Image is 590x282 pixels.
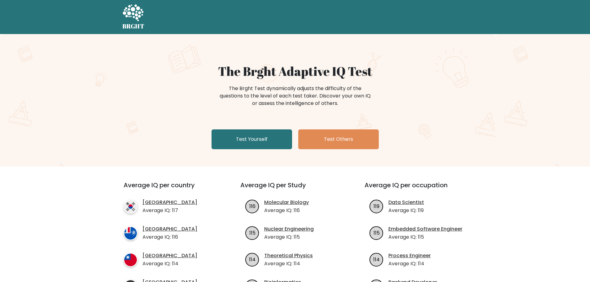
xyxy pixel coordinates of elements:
[122,2,145,32] a: BRGHT
[124,181,218,196] h3: Average IQ per country
[142,252,197,259] a: [GEOGRAPHIC_DATA]
[388,225,462,233] a: Embedded Software Engineer
[144,64,446,79] h1: The Brght Adaptive IQ Test
[124,200,138,214] img: country
[249,202,256,210] text: 116
[388,199,424,206] a: Data Scientist
[365,181,474,196] h3: Average IQ per occupation
[212,129,292,149] a: Test Yourself
[264,260,313,267] p: Average IQ: 114
[388,233,462,241] p: Average IQ: 115
[124,253,138,267] img: country
[142,225,197,233] a: [GEOGRAPHIC_DATA]
[142,233,197,241] p: Average IQ: 116
[388,252,431,259] a: Process Engineer
[264,225,314,233] a: Nuclear Engineering
[264,252,313,259] a: Theoretical Physics
[142,260,197,267] p: Average IQ: 114
[240,181,350,196] h3: Average IQ per Study
[122,23,145,30] h5: BRGHT
[298,129,379,149] a: Test Others
[388,207,424,214] p: Average IQ: 119
[264,199,309,206] a: Molecular Biology
[264,207,309,214] p: Average IQ: 116
[388,260,431,267] p: Average IQ: 114
[249,229,256,236] text: 115
[142,207,197,214] p: Average IQ: 117
[142,199,197,206] a: [GEOGRAPHIC_DATA]
[249,256,256,263] text: 114
[374,229,380,236] text: 115
[373,256,380,263] text: 114
[374,202,379,210] text: 119
[218,85,373,107] div: The Brght Test dynamically adjusts the difficulty of the questions to the level of each test take...
[264,233,314,241] p: Average IQ: 115
[124,226,138,240] img: country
